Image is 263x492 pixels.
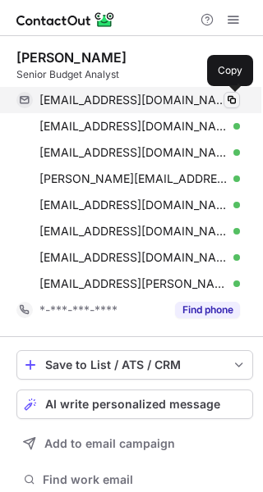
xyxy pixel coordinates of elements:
span: [EMAIL_ADDRESS][DOMAIN_NAME] [39,145,228,160]
button: Reveal Button [175,302,240,318]
img: ContactOut v5.3.10 [16,10,115,30]
span: [EMAIL_ADDRESS][PERSON_NAME][DOMAIN_NAME] [39,276,228,291]
button: Find work email [16,468,253,491]
span: [EMAIL_ADDRESS][DOMAIN_NAME] [39,93,228,107]
span: AI write personalized message [45,398,220,411]
span: [EMAIL_ADDRESS][DOMAIN_NAME] [39,119,228,134]
span: [PERSON_NAME][EMAIL_ADDRESS][PERSON_NAME][DOMAIN_NAME] [39,171,228,186]
div: Senior Budget Analyst [16,67,253,82]
button: Add to email campaign [16,429,253,458]
span: Find work email [43,472,247,487]
button: save-profile-one-click [16,350,253,380]
span: Add to email campaign [44,437,175,450]
button: AI write personalized message [16,389,253,419]
div: [PERSON_NAME] [16,49,127,66]
span: [EMAIL_ADDRESS][DOMAIN_NAME] [39,224,228,239]
span: [EMAIL_ADDRESS][DOMAIN_NAME] [39,198,228,212]
div: Save to List / ATS / CRM [45,358,224,371]
span: [EMAIL_ADDRESS][DOMAIN_NAME] [39,250,228,265]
